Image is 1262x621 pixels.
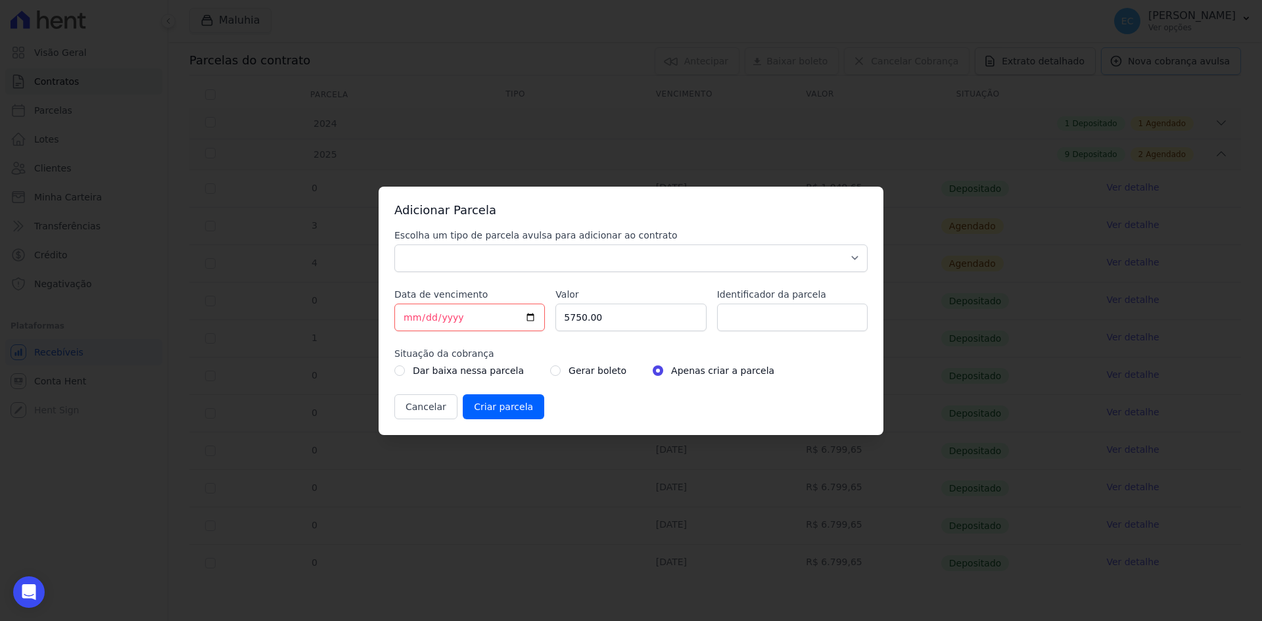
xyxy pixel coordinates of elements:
label: Gerar boleto [569,363,626,379]
input: Criar parcela [463,394,544,419]
button: Cancelar [394,394,457,419]
label: Situação da cobrança [394,347,868,360]
label: Apenas criar a parcela [671,363,774,379]
h3: Adicionar Parcela [394,202,868,218]
label: Data de vencimento [394,288,545,301]
label: Escolha um tipo de parcela avulsa para adicionar ao contrato [394,229,868,242]
label: Identificador da parcela [717,288,868,301]
label: Dar baixa nessa parcela [413,363,524,379]
div: Open Intercom Messenger [13,576,45,608]
label: Valor [555,288,706,301]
